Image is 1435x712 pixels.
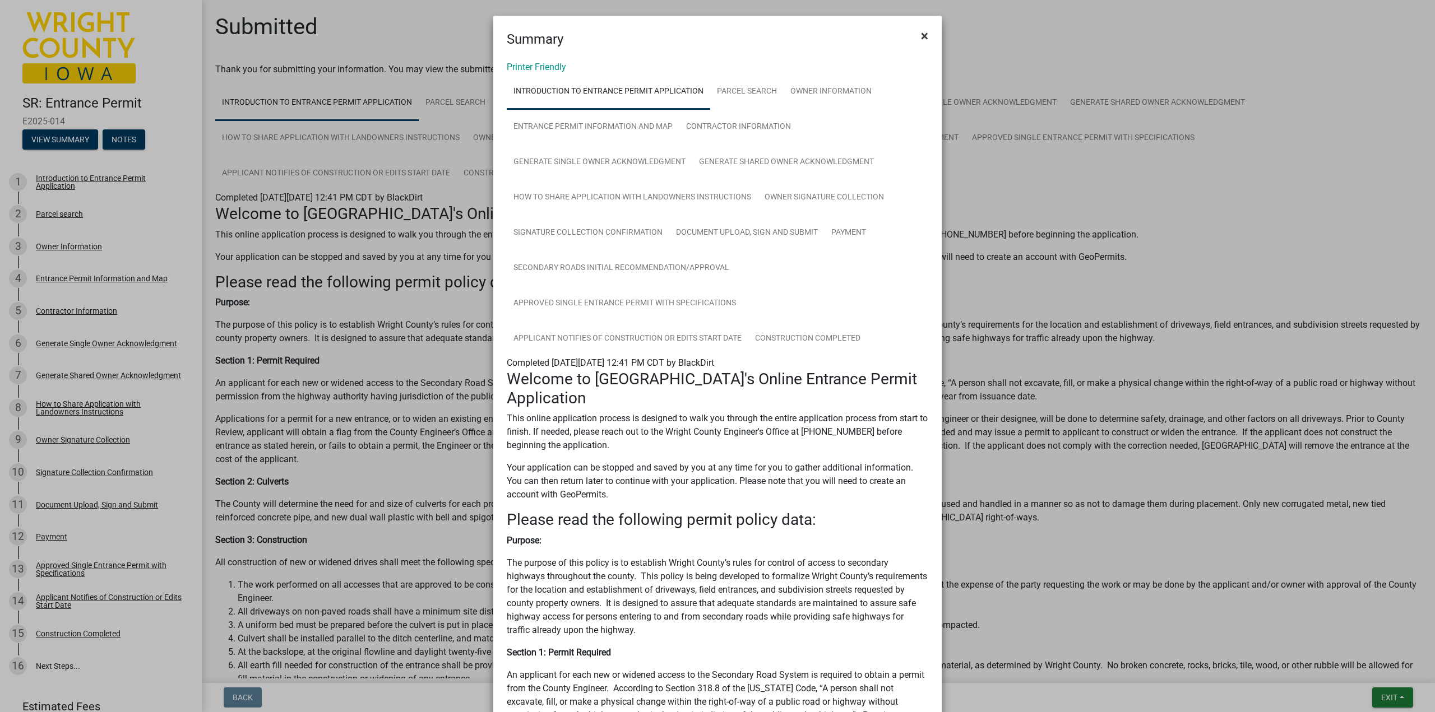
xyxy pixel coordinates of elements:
p: This online application process is designed to walk you through the entire application process fr... [507,412,928,452]
a: Signature Collection Confirmation [507,215,669,251]
a: Introduction to Entrance Permit Application [507,74,710,110]
a: Printer Friendly [507,62,566,72]
strong: Section 1: Permit Required [507,647,611,658]
a: How to Share Application with Landowners Instructions [507,180,758,216]
a: Entrance Permit Information and Map [507,109,679,145]
a: Owner Information [784,74,878,110]
strong: Purpose: [507,535,541,546]
p: Your application can be stopped and saved by you at any time for you to gather additional informa... [507,461,928,501]
h4: Summary [507,29,563,49]
a: Owner Signature Collection [758,180,891,216]
a: Parcel search [710,74,784,110]
a: Payment [825,215,873,251]
p: The purpose of this policy is to establish Wright County’s rules for control of access to seconda... [507,556,928,637]
a: Construction Completed [748,321,867,357]
a: Approved Single Entrance Permit with Specifications [507,286,743,322]
span: × [921,28,928,44]
a: Generate Shared Owner Acknowledgment [692,145,881,180]
a: Secondary Roads Initial Recommendation/Approval [507,250,736,286]
span: Completed [DATE][DATE] 12:41 PM CDT by BlackDirt [507,357,714,368]
h3: Please read the following permit policy data: [507,510,928,529]
a: Applicant Notifies of Construction or Edits Start Date [507,321,748,357]
a: Contractor Information [679,109,798,145]
h3: Welcome to [GEOGRAPHIC_DATA]'s Online Entrance Permit Application [507,370,928,407]
a: Generate Single Owner Acknowledgment [507,145,692,180]
a: Document Upload, Sign and Submit [669,215,825,251]
button: Close [912,20,937,52]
